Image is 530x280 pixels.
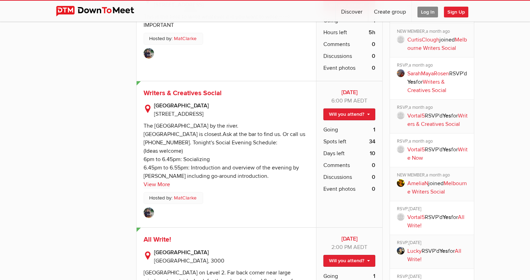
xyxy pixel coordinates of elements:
[144,89,222,97] a: Writers & Creatives Social
[397,240,469,247] div: RSVP,
[407,112,469,128] p: RSVP'd for
[144,192,203,204] p: Hosted by:
[397,172,469,179] div: NEW MEMBER,
[407,247,469,264] p: RSVP'd for
[368,1,412,22] a: Create group
[407,180,428,187] a: AmeliaN
[443,214,451,221] b: Yes
[397,138,469,145] div: RSVP,
[407,112,468,128] a: Writers & Creatives Social
[409,138,433,144] span: a month ago
[397,105,469,112] div: RSVP,
[323,173,352,181] span: Discussions
[417,7,438,17] span: Log In
[407,248,422,255] a: Lucky
[372,161,375,169] b: 0
[407,69,469,94] p: RSVP'd for
[407,78,416,85] b: Yes
[154,257,224,264] span: [GEOGRAPHIC_DATA], 3000
[444,1,474,22] a: Sign Up
[407,145,469,162] p: RSVP'd for
[407,78,446,94] a: Writers & Creatives Social
[323,149,345,158] span: Days left
[444,7,468,17] span: Sign Up
[154,248,309,257] b: [GEOGRAPHIC_DATA]
[407,179,469,196] p: joined
[323,126,338,134] span: Going
[407,146,468,161] a: Write Now
[409,105,433,110] span: a month ago
[397,29,469,36] div: NEW MEMBER,
[323,185,355,193] span: Event photos
[323,161,350,169] span: Comments
[323,52,352,60] span: Discussions
[407,36,469,52] p: joined
[154,101,309,110] b: [GEOGRAPHIC_DATA]
[144,207,154,218] img: MatClarke
[407,214,464,229] a: All Write!
[323,40,350,48] span: Comments
[323,235,375,243] b: [DATE]
[336,1,368,22] a: Discover
[144,235,171,244] a: All Write!
[439,248,448,255] b: Yes
[323,108,375,120] a: Will you attend?
[397,62,469,69] div: RSVP,
[407,70,449,77] a: SarahMayaRosen
[323,28,347,37] span: Hours left
[144,48,154,59] img: MatClarke
[407,146,425,153] a: Vortal5
[144,180,170,189] a: View More
[353,244,367,251] span: Australia/Sydney
[443,112,451,119] b: Yes
[323,137,346,146] span: Spots left
[174,194,197,202] a: MatClarke
[426,29,450,34] span: a month ago
[407,180,467,195] a: Melbourne Writers Social
[409,240,421,245] span: [DATE]
[426,172,450,178] span: a month ago
[409,62,433,68] span: a month ago
[409,206,421,212] span: [DATE]
[397,206,469,213] div: RSVP,
[154,111,203,118] span: [STREET_ADDRESS]
[373,126,375,134] b: 1
[372,185,375,193] b: 0
[323,64,355,72] span: Event photos
[407,36,467,52] a: Melbourne Writers Social
[353,97,367,104] span: Australia/Sydney
[369,28,375,37] b: 5h
[372,64,375,72] b: 0
[144,122,305,180] div: The [GEOGRAPHIC_DATA] by the river. [GEOGRAPHIC_DATA] is closest.Ask at the bar to find us. Or ca...
[331,244,352,251] span: 2:00 PM
[372,173,375,181] b: 0
[144,33,203,45] p: Hosted by:
[407,214,425,221] a: Vortal5
[412,1,444,22] a: Log In
[407,213,469,230] p: RSVP'd for
[56,6,145,16] img: DownToMeet
[331,97,352,104] span: 6:00 PM
[323,255,375,267] a: Will you attend?
[407,248,461,263] a: All Write!
[409,274,421,279] span: [DATE]
[407,36,439,43] a: CurtisClough
[323,88,375,97] b: [DATE]
[407,112,425,119] a: Vortal5
[372,52,375,60] b: 0
[372,40,375,48] b: 0
[443,146,451,153] b: Yes
[370,149,375,158] b: 10
[174,35,197,43] a: MatClarke
[369,137,375,146] b: 34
